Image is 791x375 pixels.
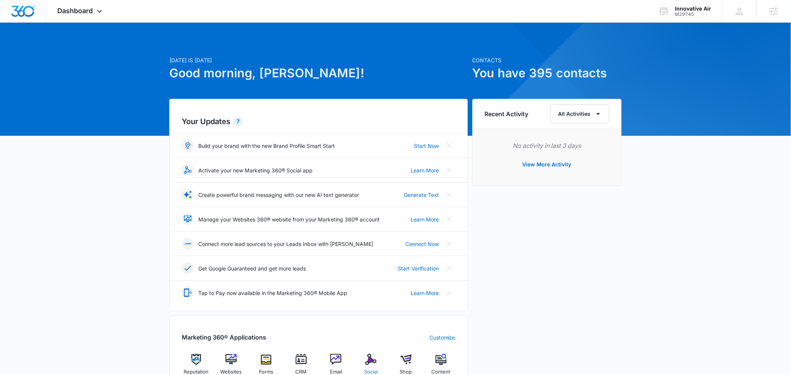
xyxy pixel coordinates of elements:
button: Close [443,238,455,250]
p: No activity in last 3 days [485,141,609,150]
a: Learn More [411,215,439,223]
a: Learn More [411,289,439,297]
button: Close [443,262,455,274]
p: [DATE] is [DATE] [169,56,468,64]
p: Get Google Guaranteed and get more leads [198,264,306,272]
h2: Your Updates [182,116,455,127]
p: Activate your new Marketing 360® Social app [198,166,313,174]
button: All Activities [550,105,609,123]
span: Dashboard [58,7,93,15]
a: Connect Now [405,240,439,248]
h2: Marketing 360® Applications [182,333,266,342]
div: account name [675,6,711,12]
p: Create powerful brand messaging with our new AI text generator [198,191,359,199]
button: Close [443,287,455,299]
a: Learn More [411,166,439,174]
h1: Good morning, [PERSON_NAME]! [169,64,468,82]
h1: You have 395 contacts [472,64,622,82]
p: Contacts [472,56,622,64]
button: Close [443,164,455,176]
div: 7 [233,117,243,126]
a: Generate Text [404,191,439,199]
button: View More Activity [515,155,579,174]
a: Customize [429,334,455,341]
p: Build your brand with the new Brand Profile Smart Start [198,142,335,150]
p: Connect more lead sources to your Leads Inbox with [PERSON_NAME] [198,240,373,248]
a: Start Verification [398,264,439,272]
button: Close [443,213,455,225]
a: Start Now [414,142,439,150]
div: account id [675,12,711,17]
p: Tap to Pay now available in the Marketing 360® Mobile App [198,289,347,297]
button: Close [443,140,455,152]
p: Manage your Websites 360® website from your Marketing 360® account [198,215,380,223]
h6: Recent Activity [485,109,529,118]
button: Close [443,189,455,201]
